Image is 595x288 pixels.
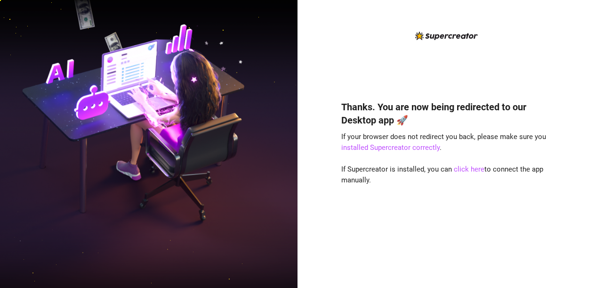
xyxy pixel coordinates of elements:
[341,165,543,185] span: If Supercreator is installed, you can to connect the app manually.
[341,143,440,152] a: installed Supercreator correctly
[415,32,478,40] img: logo-BBDzfeDw.svg
[341,132,546,152] span: If your browser does not redirect you back, please make sure you .
[454,165,484,173] a: click here
[341,100,551,127] h4: Thanks. You are now being redirected to our Desktop app 🚀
